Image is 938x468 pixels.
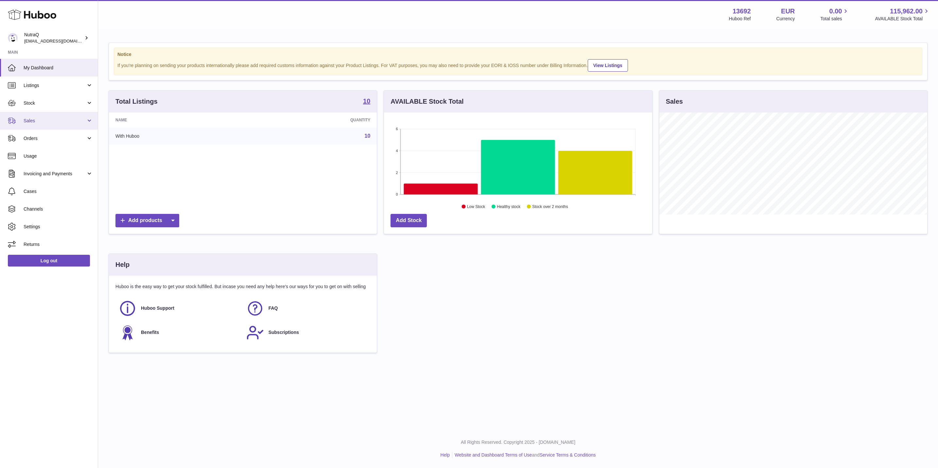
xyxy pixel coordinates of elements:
strong: EUR [781,7,795,16]
div: Currency [776,16,795,22]
div: Huboo Ref [729,16,751,22]
span: Subscriptions [269,329,299,336]
span: 0.00 [829,7,842,16]
span: 115,962.00 [890,7,923,16]
a: Subscriptions [246,324,367,341]
th: Quantity [250,113,377,128]
text: 4 [396,149,398,153]
div: NutraQ [24,32,83,44]
a: 10 [365,133,371,139]
p: Huboo is the easy way to get your stock fulfilled. But incase you need any help here's our ways f... [115,284,370,290]
p: All Rights Reserved. Copyright 2025 - [DOMAIN_NAME] [103,439,933,445]
a: Service Terms & Conditions [540,452,596,458]
a: Add products [115,214,179,227]
text: 6 [396,127,398,131]
a: 10 [363,98,370,106]
div: If you're planning on sending your products internationally please add required customs informati... [117,58,919,72]
span: Invoicing and Payments [24,171,86,177]
h3: AVAILABLE Stock Total [391,97,463,106]
span: Cases [24,188,93,195]
span: Settings [24,224,93,230]
a: Add Stock [391,214,427,227]
text: Low Stock [467,204,485,209]
img: log@nutraq.com [8,33,18,43]
span: AVAILABLE Stock Total [875,16,930,22]
span: Channels [24,206,93,212]
a: Benefits [119,324,240,341]
span: [EMAIL_ADDRESS][DOMAIN_NAME] [24,38,96,43]
span: Huboo Support [141,305,174,311]
strong: Notice [117,51,919,58]
span: Orders [24,135,86,142]
text: 0 [396,192,398,196]
li: and [452,452,596,458]
span: Benefits [141,329,159,336]
th: Name [109,113,250,128]
a: Help [441,452,450,458]
h3: Help [115,260,130,269]
span: Total sales [820,16,849,22]
span: Stock [24,100,86,106]
span: Usage [24,153,93,159]
h3: Sales [666,97,683,106]
span: FAQ [269,305,278,311]
strong: 10 [363,98,370,104]
span: Sales [24,118,86,124]
td: With Huboo [109,128,250,145]
span: Returns [24,241,93,248]
a: 0.00 Total sales [820,7,849,22]
a: 115,962.00 AVAILABLE Stock Total [875,7,930,22]
a: Log out [8,255,90,267]
a: Huboo Support [119,300,240,317]
span: My Dashboard [24,65,93,71]
text: 2 [396,171,398,175]
a: Website and Dashboard Terms of Use [455,452,532,458]
a: FAQ [246,300,367,317]
text: Stock over 2 months [532,204,568,209]
h3: Total Listings [115,97,158,106]
a: View Listings [588,59,628,72]
span: Listings [24,82,86,89]
text: Healthy stock [497,204,521,209]
strong: 13692 [733,7,751,16]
